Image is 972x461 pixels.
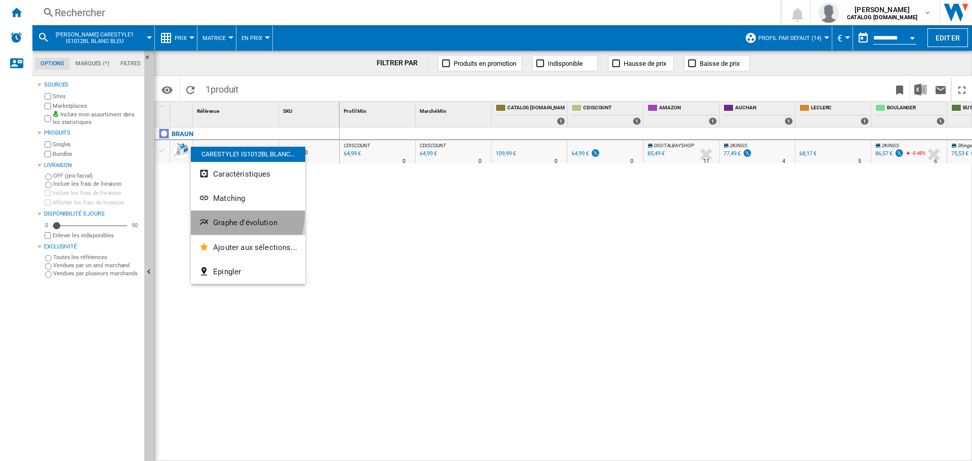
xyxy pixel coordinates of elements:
span: Matching [213,194,245,203]
button: Ajouter aux sélections... [191,235,305,260]
div: CARESTYLE1 IS1012BL BLANC... [191,147,305,162]
span: Epingler [213,267,241,276]
button: Graphe d'évolution [191,211,305,235]
span: Ajouter aux sélections... [213,243,297,252]
button: Matching [191,186,305,211]
span: Caractéristiques [213,170,270,179]
button: Caractéristiques [191,162,305,186]
button: Epingler... [191,260,305,284]
span: Graphe d'évolution [213,218,277,227]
